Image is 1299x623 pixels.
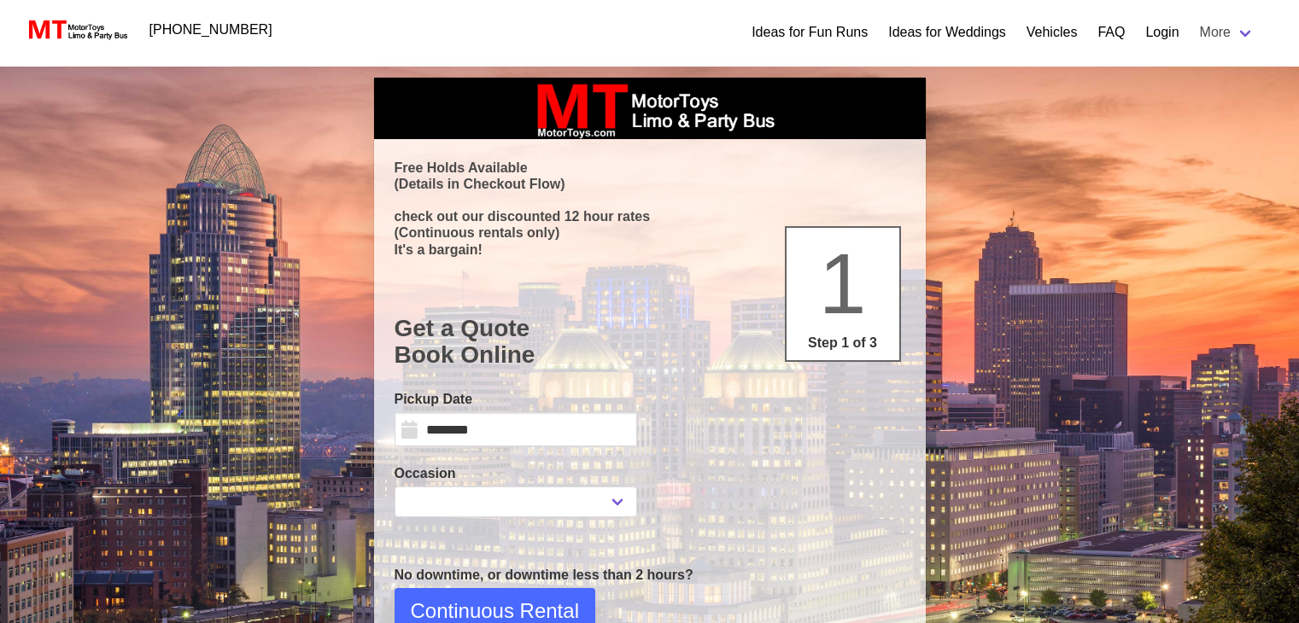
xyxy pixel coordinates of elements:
[395,242,905,258] p: It's a bargain!
[139,13,283,47] a: [PHONE_NUMBER]
[1027,22,1078,43] a: Vehicles
[395,389,637,410] label: Pickup Date
[1190,15,1265,49] a: More
[395,315,905,369] h1: Get a Quote Book Online
[819,236,867,331] span: 1
[395,565,905,585] p: No downtime, or downtime less than 2 hours?
[522,78,778,139] img: box_logo_brand.jpeg
[24,18,129,42] img: MotorToys Logo
[395,224,905,241] p: (Continuous rentals only)
[888,22,1006,43] a: Ideas for Weddings
[395,208,905,224] p: check out our discounted 12 hour rates
[752,22,868,43] a: Ideas for Fun Runs
[395,463,637,484] label: Occasion
[1145,22,1179,43] a: Login
[395,160,905,176] p: Free Holds Available
[395,176,905,192] p: (Details in Checkout Flow)
[793,333,892,353] p: Step 1 of 3
[1097,22,1125,43] a: FAQ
